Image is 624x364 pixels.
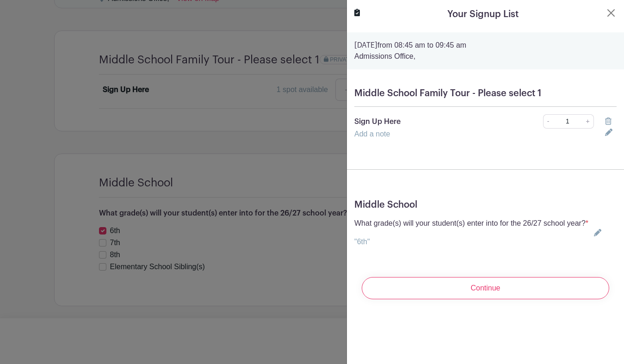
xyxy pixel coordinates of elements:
[582,114,594,129] a: +
[354,238,370,246] a: "6th"
[354,88,617,99] h5: Middle School Family Tour - Please select 1
[354,218,588,229] p: What grade(s) will your student(s) enter into for the 26/27 school year?
[447,7,519,21] h5: Your Signup List
[354,42,377,49] strong: [DATE]
[362,277,609,299] input: Continue
[354,199,617,210] h5: Middle School
[354,116,503,127] p: Sign Up Here
[543,114,553,129] a: -
[354,40,617,51] p: from 08:45 am to 09:45 am
[354,51,617,62] p: Admissions Office,
[354,130,390,138] a: Add a note
[605,7,617,19] button: Close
